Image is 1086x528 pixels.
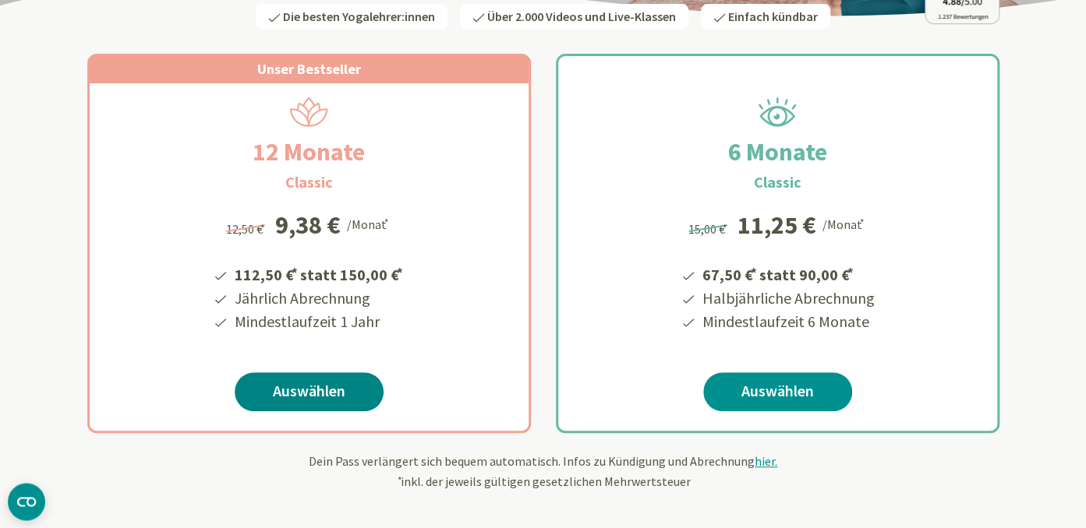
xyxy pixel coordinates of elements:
[700,260,875,287] li: 67,50 € statt 90,00 €
[728,9,818,24] span: Einfach kündbar
[226,221,267,237] span: 12,50 €
[822,213,867,233] div: /Monat
[700,287,875,310] li: Halbjährliche Abrechnung
[275,213,341,238] div: 9,38 €
[257,60,361,78] span: Unser Bestseller
[396,473,691,489] span: inkl. der jeweils gültigen gesetzlichen Mehrwertsteuer
[487,9,676,24] span: Über 2.000 Videos und Live-Klassen
[87,452,999,491] div: Dein Pass verlängert sich bequem automatisch. Infos zu Kündigung und Abrechnung
[8,483,45,520] button: CMP-Widget öffnen
[703,372,852,411] a: Auswählen
[347,213,391,233] div: /Monat
[688,221,730,237] span: 15,00 €
[700,310,875,333] li: Mindestlaufzeit 6 Monate
[232,260,405,287] li: 112,50 € statt 150,00 €
[215,133,402,171] h2: 12 Monate
[754,171,801,194] h3: Classic
[232,310,405,333] li: Mindestlaufzeit 1 Jahr
[738,213,816,238] div: 11,25 €
[232,287,405,310] li: Jährlich Abrechnung
[691,133,865,171] h2: 6 Monate
[235,372,384,411] a: Auswählen
[285,171,333,194] h3: Classic
[755,453,777,469] span: hier.
[283,9,435,24] span: Die besten Yogalehrer:innen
